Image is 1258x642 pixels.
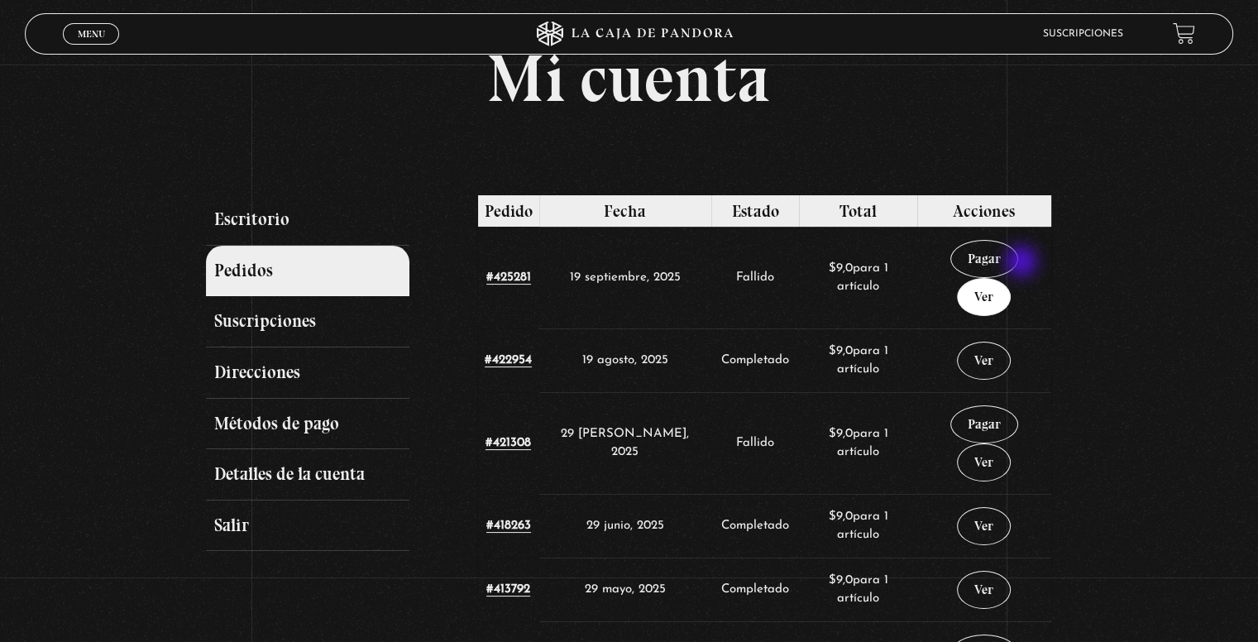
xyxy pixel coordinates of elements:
[953,201,1015,221] span: Acciones
[828,262,835,275] span: $
[604,201,646,221] span: Fecha
[485,354,532,367] a: Ver número del pedido 422954
[561,428,689,459] time: 29 [PERSON_NAME], 2025
[206,296,409,347] a: Suscripciones
[957,443,1011,481] a: Ver pedido 421308
[828,574,835,587] span: $
[485,201,533,221] span: Pedido
[828,345,852,357] span: 9,0
[1043,29,1123,39] a: Suscripciones
[957,507,1011,545] a: Ver pedido 418263
[828,345,835,357] span: $
[828,428,852,440] span: 9,0
[799,328,917,392] td: para 1 artículo
[828,262,852,275] span: 9,0
[72,42,111,54] span: Cerrar
[711,494,799,558] td: Completado
[1173,22,1195,45] a: View your shopping cart
[78,29,105,39] span: Menu
[486,437,531,450] a: Ver número del pedido 421308
[206,399,409,450] a: Métodos de pago
[486,583,530,596] a: Ver número del pedido 413792
[950,240,1018,278] a: Pagar el pedido 425281
[732,201,779,221] span: Estado
[828,574,852,587] span: 9,0
[957,571,1011,609] a: Ver pedido 413792
[950,405,1018,443] a: Pagar el pedido 421308
[957,278,1011,316] a: Ver pedido 425281
[206,501,409,552] a: Salir
[206,347,409,399] a: Direcciones
[206,194,409,246] a: Escritorio
[206,246,409,297] a: Pedidos
[828,510,835,523] span: $
[486,520,531,533] a: Ver número del pedido 418263
[206,46,1051,112] h1: Mi cuenta
[206,449,409,501] a: Detalles de la cuenta
[711,328,799,392] td: Completado
[799,392,917,494] td: para 1 artículo
[486,271,531,285] a: Ver número del pedido 425281
[828,428,835,440] span: $
[711,558,799,621] td: Completado
[570,271,681,284] time: 19 septiembre, 2025
[586,520,664,532] time: 29 junio, 2025
[799,227,917,328] td: para 1 artículo
[799,494,917,558] td: para 1 artículo
[206,194,460,551] nav: Páginas de cuenta
[711,392,799,494] td: Fallido
[799,558,917,621] td: para 1 artículo
[582,354,668,367] time: 19 agosto, 2025
[839,201,877,221] span: Total
[585,583,666,596] time: 29 mayo, 2025
[828,510,852,523] span: 9,0
[711,227,799,328] td: Fallido
[957,342,1011,380] a: Ver pedido 422954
